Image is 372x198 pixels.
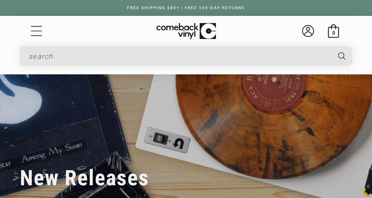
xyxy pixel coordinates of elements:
div: Search [20,46,352,66]
img: ComebackVinyl.com [156,23,216,39]
input: search [29,48,330,64]
button: Search [331,46,353,66]
summary: Menu [30,24,43,38]
a: FREE SHIPPING $89+ | FREE 100-DAY RETURNS [119,6,253,10]
h2: New Releases [20,165,149,191]
span: 0 [332,30,335,36]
